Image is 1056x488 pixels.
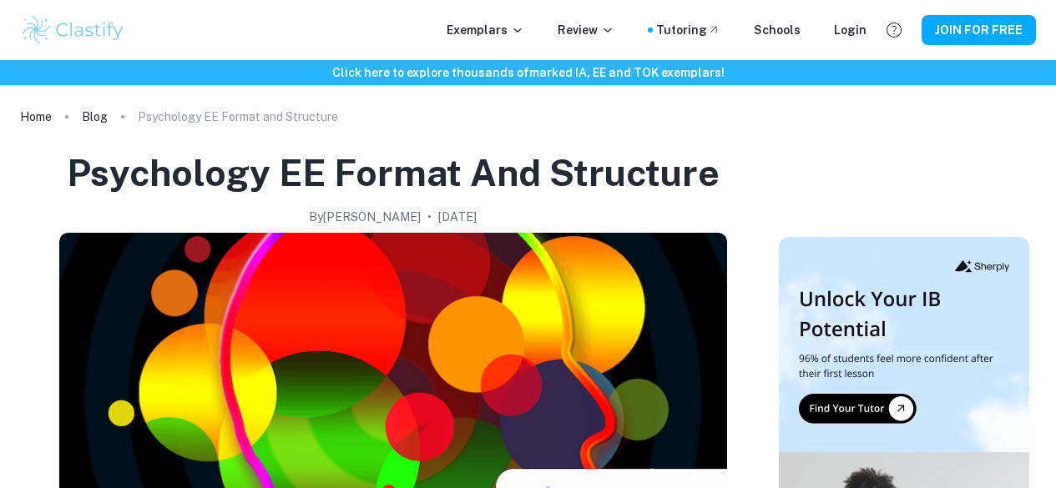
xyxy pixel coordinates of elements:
[427,208,432,226] p: •
[67,148,720,198] h1: Psychology EE Format and Structure
[880,16,908,44] button: Help and Feedback
[656,21,720,39] a: Tutoring
[138,108,338,126] p: Psychology EE Format and Structure
[922,15,1036,45] button: JOIN FOR FREE
[82,105,108,128] a: Blog
[3,63,1053,82] h6: Click here to explore thousands of marked IA, EE and TOK exemplars !
[834,21,867,39] a: Login
[754,21,801,39] a: Schools
[20,13,126,47] img: Clastify logo
[438,208,477,226] h2: [DATE]
[309,208,421,226] h2: By [PERSON_NAME]
[447,21,524,39] p: Exemplars
[558,21,614,39] p: Review
[20,105,52,128] a: Home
